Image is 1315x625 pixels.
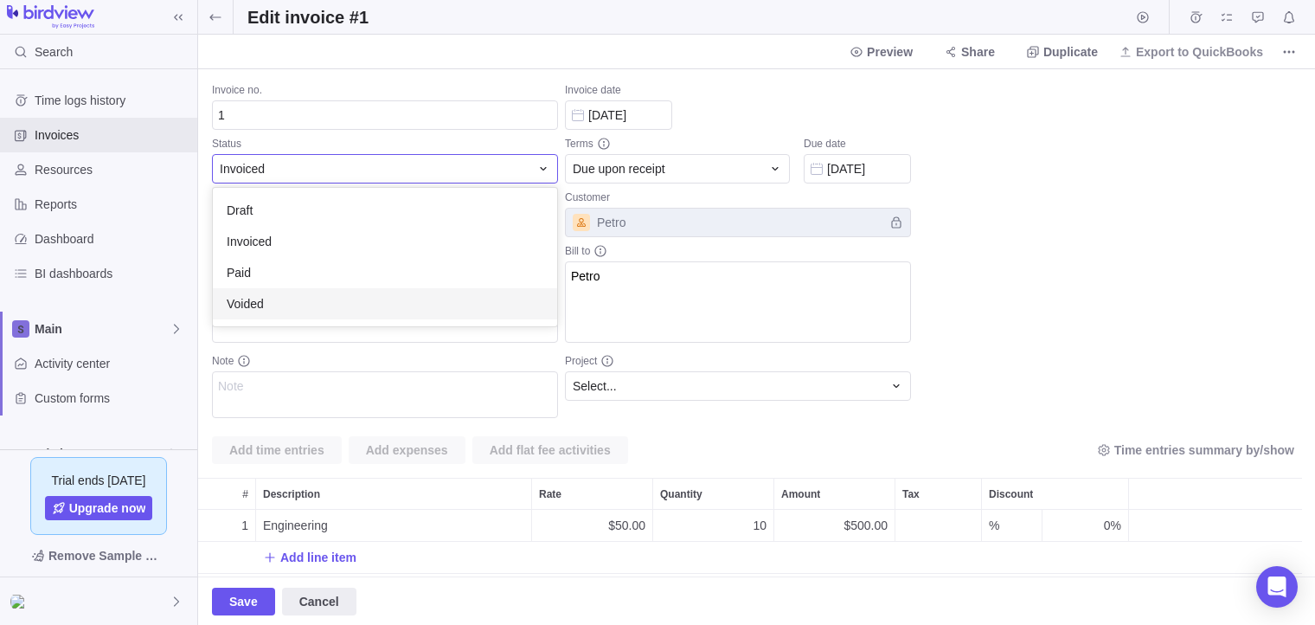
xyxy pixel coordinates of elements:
span: Draft [227,202,253,219]
div: grid [213,188,557,326]
span: Invoiced [220,160,265,177]
span: Paid [227,264,251,281]
span: Invoiced [227,233,272,250]
span: Voided [227,295,264,312]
